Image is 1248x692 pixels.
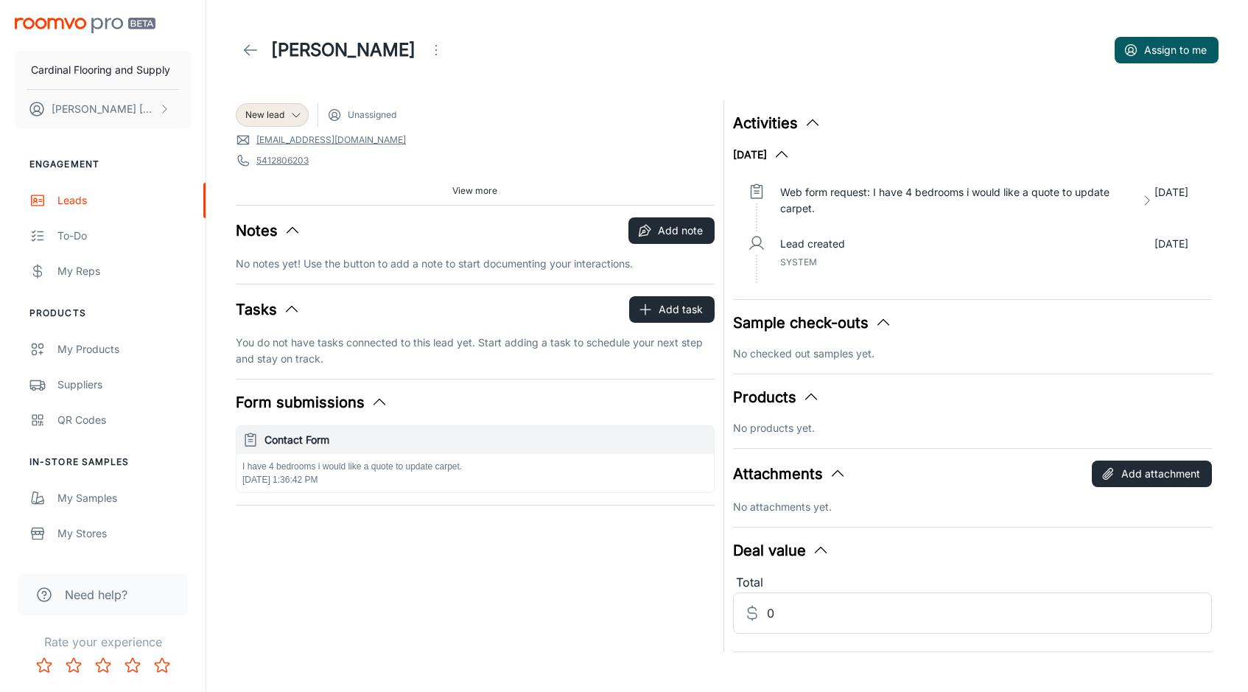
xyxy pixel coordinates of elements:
[29,651,59,680] button: Rate 1 star
[236,220,301,242] button: Notes
[1154,236,1188,252] p: [DATE]
[236,335,715,367] p: You do not have tasks connected to this lead yet. Start adding a task to schedule your next step ...
[57,192,191,209] div: Leads
[733,346,1212,362] p: No checked out samples yet.
[1115,37,1219,63] button: Assign to me
[780,184,1134,217] p: Web form request: I have 4 bedrooms i would like a quote to update carpet.
[733,539,830,562] button: Deal value
[452,184,497,198] span: View more
[348,108,396,122] span: Unassigned
[733,573,1212,593] div: Total
[57,490,191,506] div: My Samples
[245,108,284,122] span: New lead
[57,525,191,542] div: My Stores
[264,432,708,448] h6: Contact Form
[733,112,821,134] button: Activities
[780,256,817,268] span: System
[236,298,301,321] button: Tasks
[15,18,155,33] img: Roomvo PRO Beta
[733,386,820,408] button: Products
[733,146,790,164] button: [DATE]
[733,312,892,334] button: Sample check-outs
[628,217,715,244] button: Add note
[446,180,503,202] button: View more
[733,463,846,485] button: Attachments
[15,90,191,128] button: [PERSON_NAME] [PERSON_NAME]
[57,263,191,279] div: My Reps
[236,256,715,272] p: No notes yet! Use the button to add a note to start documenting your interactions.
[421,35,451,65] button: Open menu
[1092,461,1212,487] button: Add attachment
[780,236,845,252] p: Lead created
[31,62,170,78] p: Cardinal Flooring and Supply
[147,651,177,680] button: Rate 5 star
[256,133,406,147] a: [EMAIL_ADDRESS][DOMAIN_NAME]
[236,103,309,127] div: New lead
[629,296,715,323] button: Add task
[57,412,191,428] div: QR Codes
[57,228,191,244] div: To-do
[88,651,118,680] button: Rate 3 star
[733,499,1212,515] p: No attachments yet.
[256,154,309,167] a: 5412806203
[15,51,191,89] button: Cardinal Flooring and Supply
[733,420,1212,436] p: No products yet.
[57,377,191,393] div: Suppliers
[12,633,194,651] p: Rate your experience
[1154,184,1188,217] p: [DATE]
[59,651,88,680] button: Rate 2 star
[271,37,416,63] h1: [PERSON_NAME]
[118,651,147,680] button: Rate 4 star
[236,426,714,492] button: Contact FormI have 4 bedrooms i would like a quote to update carpet.[DATE] 1:36:42 PM
[242,460,708,473] p: I have 4 bedrooms i would like a quote to update carpet.
[52,101,155,117] p: [PERSON_NAME] [PERSON_NAME]
[242,475,318,485] span: [DATE] 1:36:42 PM
[236,391,388,413] button: Form submissions
[767,593,1212,634] input: Estimated deal value
[65,586,127,604] span: Need help?
[57,341,191,357] div: My Products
